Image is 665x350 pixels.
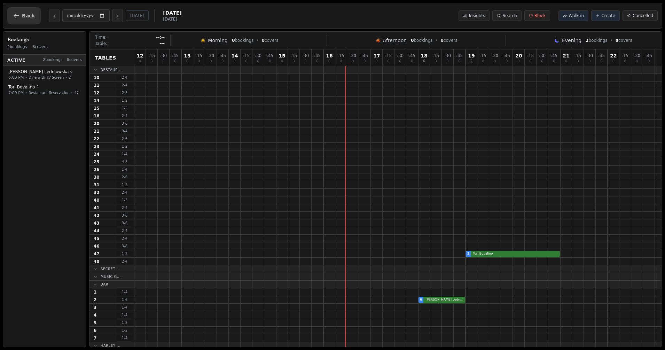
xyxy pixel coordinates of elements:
span: 0 [352,60,354,63]
span: 3 - 6 [116,121,133,126]
span: 23 [94,144,100,149]
button: [PERSON_NAME] Ledniowska66:00 PM•Dine with TV Screen•2 [5,67,85,83]
span: bookings [586,38,607,43]
span: 48 [94,259,100,264]
span: bookings [411,38,432,43]
span: [PERSON_NAME] Ledniowska [424,297,464,302]
span: 11 [94,83,100,88]
span: 0 [529,60,531,63]
span: 6:00 PM [8,75,24,80]
span: 2 - 4 [116,83,133,88]
span: 0 [441,38,444,43]
span: 43 [94,220,100,226]
span: 0 [162,60,164,63]
span: : 45 [219,54,226,58]
span: • [25,75,27,80]
span: : 15 [622,54,628,58]
span: 0 [281,60,283,63]
span: Walk-in [569,13,584,18]
span: : 45 [409,54,415,58]
span: 0 [340,60,342,63]
span: Tori Bovalino [8,84,35,90]
span: 15 [94,106,100,111]
span: 0 [411,38,414,43]
span: 2 [36,84,39,90]
span: : 45 [361,54,368,58]
span: 0 [221,60,224,63]
span: 32 [94,190,100,195]
span: [DATE] [163,9,181,16]
span: : 15 [196,54,202,58]
span: 0 [198,60,200,63]
span: Tables [95,54,116,61]
span: 0 [588,60,590,63]
span: : 30 [444,54,451,58]
button: Tori Bovalino27:00 PM•Restaurant Reservation•47 [5,82,85,98]
span: bookings [232,38,253,43]
span: 8 [616,38,618,43]
span: Back [22,13,35,18]
span: 17 [373,53,380,58]
span: • [256,38,259,43]
span: 46 [94,243,100,249]
span: Music G... [101,274,121,279]
span: 0 [577,60,579,63]
span: 2 [470,60,472,63]
span: 12 [94,90,100,96]
span: 25 [94,159,100,165]
span: : 45 [314,54,321,58]
span: : 15 [290,54,297,58]
span: • [71,90,73,95]
span: 0 [541,60,543,63]
span: : 30 [350,54,356,58]
span: : 45 [456,54,463,58]
span: 1 - 4 [116,167,133,172]
span: 47 [74,90,79,95]
span: 0 [376,60,378,63]
span: Harley ... [101,343,120,348]
span: 2 - 6 [116,174,133,180]
button: Back [7,7,41,24]
span: 0 [518,60,520,63]
span: 0 [399,60,401,63]
span: 3 - 6 [116,220,133,226]
span: Evening [562,37,581,44]
span: 1 - 4 [116,312,133,318]
span: 0 [269,60,271,63]
span: Search [502,13,517,18]
span: 15 [279,53,285,58]
span: 1 - 4 [116,335,133,341]
span: Restaur... [101,67,122,72]
span: 22 [610,53,617,58]
span: 0 [600,60,602,63]
span: 45 [94,236,100,241]
span: 40 [94,197,100,203]
span: 0 [210,60,212,63]
span: • [436,38,438,43]
span: 0 [257,60,259,63]
span: : 45 [503,54,510,58]
span: 31 [94,182,100,188]
span: 21 [94,129,100,134]
span: 3 [94,305,96,310]
span: 0 [458,60,460,63]
span: 2 [69,75,71,80]
span: 6 [70,69,72,75]
button: Block [524,10,550,21]
span: 22 [94,136,100,142]
span: 1 - 2 [116,144,133,149]
span: 10 [94,75,100,80]
button: [DATE] [126,10,149,21]
span: 42 [94,213,100,218]
span: 2 [94,297,96,303]
h3: Bookings [7,36,82,43]
span: 30 [94,174,100,180]
span: : 30 [160,54,167,58]
span: : 45 [267,54,273,58]
span: 6 [423,60,425,63]
span: : 15 [148,54,155,58]
span: 3 - 4 [116,129,133,134]
span: 1 - 2 [116,182,133,187]
span: : 15 [385,54,392,58]
span: 26 [94,167,100,172]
